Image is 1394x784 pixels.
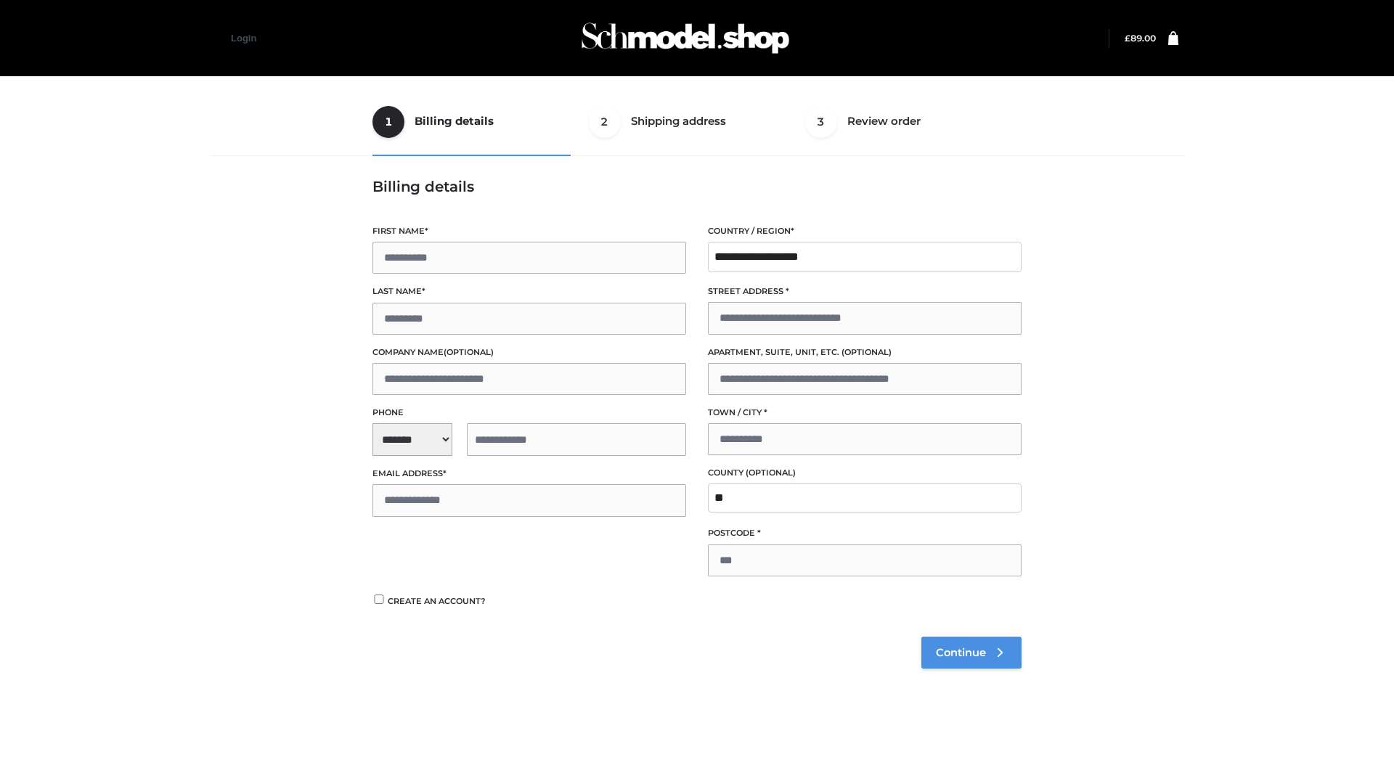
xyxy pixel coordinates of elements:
[708,224,1022,238] label: Country / Region
[746,467,796,478] span: (optional)
[372,285,686,298] label: Last name
[708,466,1022,480] label: County
[708,285,1022,298] label: Street address
[1125,33,1156,44] a: £89.00
[708,406,1022,420] label: Town / City
[1125,33,1156,44] bdi: 89.00
[708,526,1022,540] label: Postcode
[372,467,686,481] label: Email address
[576,9,794,67] img: Schmodel Admin 964
[936,646,986,659] span: Continue
[372,406,686,420] label: Phone
[444,347,494,357] span: (optional)
[841,347,892,357] span: (optional)
[372,346,686,359] label: Company name
[372,178,1022,195] h3: Billing details
[388,596,486,606] span: Create an account?
[372,595,386,604] input: Create an account?
[372,224,686,238] label: First name
[708,346,1022,359] label: Apartment, suite, unit, etc.
[231,33,256,44] a: Login
[1125,33,1130,44] span: £
[921,637,1022,669] a: Continue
